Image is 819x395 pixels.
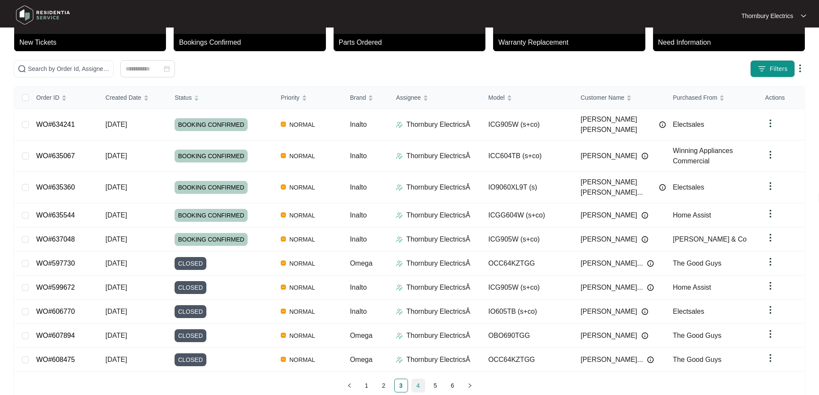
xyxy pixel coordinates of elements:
[647,284,654,291] img: Info icon
[281,236,286,242] img: Vercel Logo
[13,2,73,28] img: residentia service logo
[482,141,574,172] td: ICC604TB (s+co)
[673,356,721,363] span: The Good Guys
[396,212,403,219] img: Assigner Icon
[641,153,648,159] img: Info icon
[281,357,286,362] img: Vercel Logo
[350,308,367,315] span: Inalto
[286,331,319,341] span: NORMAL
[36,236,75,243] a: WO#637048
[666,86,758,109] th: Purchased From
[350,284,367,291] span: Inalto
[765,353,776,363] img: dropdown arrow
[360,379,373,392] a: 1
[580,331,637,341] span: [PERSON_NAME]
[406,355,470,365] p: Thornbury ElectricsÂ
[406,282,470,293] p: Thornbury ElectricsÂ
[795,63,805,73] img: dropdown arrow
[389,86,482,109] th: Assignee
[36,308,75,315] a: WO#606770
[580,151,637,161] span: [PERSON_NAME]
[19,37,166,48] p: New Tickets
[647,260,654,267] img: Info icon
[396,332,403,339] img: Assigner Icon
[765,181,776,191] img: dropdown arrow
[641,236,648,243] img: Info icon
[175,281,206,294] span: CLOSED
[482,324,574,348] td: OBO690TGG
[350,236,367,243] span: Inalto
[175,329,206,342] span: CLOSED
[105,332,127,339] span: [DATE]
[429,379,442,392] a: 5
[18,64,26,73] img: search-icon
[396,93,421,102] span: Assignee
[343,86,389,109] th: Brand
[28,64,110,73] input: Search by Order Id, Assignee Name, Customer Name, Brand and Model
[758,64,766,73] img: filter icon
[673,121,704,128] span: Electsales
[580,114,655,135] span: [PERSON_NAME] [PERSON_NAME]
[673,260,721,267] span: The Good Guys
[750,60,795,77] button: filter iconFilters
[765,257,776,267] img: dropdown arrow
[343,379,356,392] button: left
[580,93,624,102] span: Customer Name
[98,86,168,109] th: Created Date
[580,258,643,269] span: [PERSON_NAME]...
[105,184,127,191] span: [DATE]
[411,379,425,392] li: 4
[406,258,470,269] p: Thornbury ElectricsÂ
[350,121,367,128] span: Inalto
[281,153,286,158] img: Vercel Logo
[281,93,300,102] span: Priority
[765,305,776,315] img: dropdown arrow
[36,152,75,159] a: WO#635067
[286,182,319,193] span: NORMAL
[770,64,788,73] span: Filters
[673,236,747,243] span: [PERSON_NAME] & Co
[406,119,470,130] p: Thornbury ElectricsÂ
[274,86,343,109] th: Priority
[175,305,206,318] span: CLOSED
[350,260,372,267] span: Omega
[659,184,666,191] img: Info icon
[175,118,248,131] span: BOOKING CONFIRMED
[105,308,127,315] span: [DATE]
[659,121,666,128] img: Info icon
[658,37,805,48] p: Need Information
[580,355,643,365] span: [PERSON_NAME]...
[482,172,574,203] td: IO9060XL9T (s)
[396,356,403,363] img: Assigner Icon
[286,210,319,220] span: NORMAL
[394,379,408,392] li: 3
[765,329,776,339] img: dropdown arrow
[482,348,574,372] td: OCC64KZTGG
[446,379,460,392] li: 6
[175,181,248,194] span: BOOKING CONFIRMED
[360,379,374,392] li: 1
[574,86,666,109] th: Customer Name
[765,233,776,243] img: dropdown arrow
[175,93,192,102] span: Status
[281,212,286,217] img: Vercel Logo
[343,379,356,392] li: Previous Page
[105,93,141,102] span: Created Date
[482,251,574,276] td: OCC64KZTGG
[406,151,470,161] p: Thornbury ElectricsÂ
[377,379,391,392] li: 2
[36,332,75,339] a: WO#607894
[347,383,352,388] span: left
[175,150,248,162] span: BOOKING CONFIRMED
[350,332,372,339] span: Omega
[286,355,319,365] span: NORMAL
[482,109,574,141] td: ICG905W (s+co)
[406,234,470,245] p: Thornbury ElectricsÂ
[673,184,704,191] span: Electsales
[673,332,721,339] span: The Good Guys
[105,284,127,291] span: [DATE]
[396,153,403,159] img: Assigner Icon
[36,260,75,267] a: WO#597730
[175,257,206,270] span: CLOSED
[36,284,75,291] a: WO#599672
